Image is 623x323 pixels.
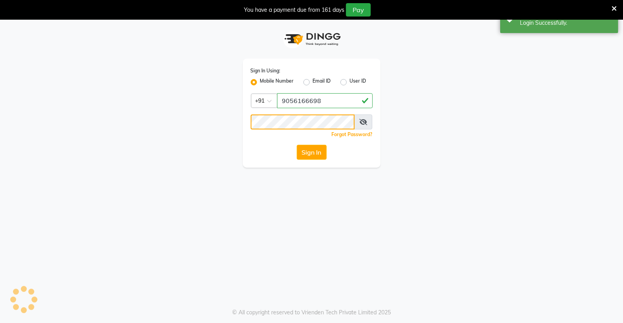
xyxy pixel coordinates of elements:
[277,93,373,108] input: Username
[297,145,327,160] button: Sign In
[280,28,343,51] img: logo1.svg
[332,131,373,137] a: Forgot Password?
[313,78,331,87] label: Email ID
[251,114,355,129] input: Username
[251,67,281,74] label: Sign In Using:
[350,78,366,87] label: User ID
[260,78,294,87] label: Mobile Number
[346,3,371,17] button: Pay
[244,6,344,14] div: You have a payment due from 161 days
[520,19,612,27] div: Login Successfully.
